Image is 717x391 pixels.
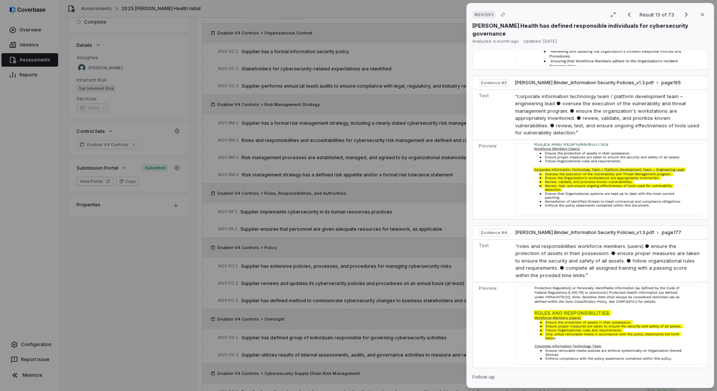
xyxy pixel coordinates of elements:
[515,230,681,236] button: [PERSON_NAME] Binder_Information Security Policies_v1.3.pdfpage177
[473,282,512,368] td: Preview
[473,90,512,140] td: Text
[472,22,708,37] p: [PERSON_NAME] Health has defined responsible individuals for cybersecurity governance
[515,243,699,278] span: “roles and responsibilities workforce members (users) ● ensure the protection of assets in their ...
[679,10,694,19] button: Next result
[622,10,637,19] button: Previous result
[515,230,654,236] span: [PERSON_NAME] Binder_Information Security Policies_v1.3.pdf
[640,10,676,19] p: Result 13 of 73
[515,143,702,216] img: ebac1a5017e14d978fbc089bf9cb9f88_original.jpg_w1200.jpg
[496,8,510,21] button: Copy link
[515,80,681,86] button: [PERSON_NAME] Binder_Information Security Policies_v1.3.pdfpage195
[515,80,654,86] span: [PERSON_NAME] Binder_Information Security Policies_v1.3.pdf
[473,140,512,219] td: Preview
[473,239,512,282] td: Text
[515,285,702,364] img: 826934b82a284b8fa15d0228c0e93210_original.jpg_w1200.jpg
[523,39,557,44] span: Updated: [DATE]
[481,80,507,86] span: Evidence # 3
[515,93,699,136] span: “corporate information technology team / platform development team – engineering lead ● oversee t...
[661,230,681,236] span: page 177
[472,374,708,383] p: Follow-up
[472,39,519,44] span: Analyzed: a month ago
[475,12,493,18] span: # GV.OV.1
[481,230,507,236] span: Evidence # 4
[661,80,681,86] span: page 195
